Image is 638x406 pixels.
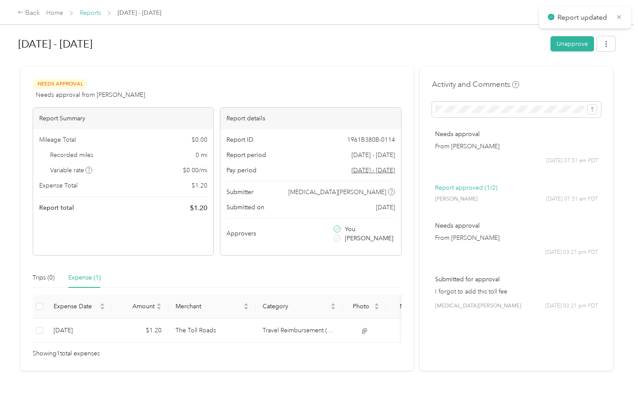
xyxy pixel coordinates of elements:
span: Pay period [226,166,257,175]
span: Variable rate [50,166,93,175]
span: Merchant [176,303,242,310]
span: Go to pay period [351,166,395,175]
span: 0 mi [196,150,207,160]
p: From [PERSON_NAME] [435,142,598,151]
span: Approvers [226,229,256,238]
span: Submitter [226,188,253,197]
span: [DATE] 03:21 pm PDT [545,249,598,256]
span: Photo [350,303,372,310]
p: Report approved (1/2) [435,183,598,192]
span: Needs approval from [PERSON_NAME] [36,90,145,99]
th: Photo [343,295,386,319]
td: The Toll Roads [169,319,256,343]
p: Needs approval [435,130,598,139]
span: caret-up [331,302,336,307]
h1: Aug 17 - 23, 2025 [18,34,544,55]
th: Merchant [169,295,256,319]
span: $ 0.00 / mi [183,166,207,175]
span: You [345,225,355,234]
span: Mileage Total [39,135,76,144]
span: Report ID [226,135,253,144]
span: 1961B380B-0114 [347,135,395,144]
button: Unapprove [550,36,594,51]
div: Back [17,8,40,18]
span: Showing 1 total expenses [33,349,100,358]
a: Home [46,9,63,17]
span: $ 0.00 [192,135,207,144]
span: [MEDICAL_DATA][PERSON_NAME] [288,188,386,197]
span: Recorded miles [50,150,93,160]
span: caret-up [156,302,162,307]
span: [PERSON_NAME] [435,195,478,203]
span: [DATE] - [DATE] [118,8,161,17]
span: Submitted on [226,203,264,212]
span: Needs Approval [33,79,88,89]
span: Category [263,303,329,310]
span: Expense Date [54,303,98,310]
p: Report updated [557,12,610,23]
div: Expense (1) [68,273,101,283]
p: I forgot to add this toll fee [435,287,598,296]
span: caret-up [243,302,249,307]
span: Expense Total [39,181,78,190]
th: Expense Date [47,295,112,319]
span: [DATE] 03:21 pm PDT [545,302,598,310]
span: [PERSON_NAME] [345,234,393,243]
td: $1.20 [112,319,169,343]
span: $ 1.20 [192,181,207,190]
td: 8-22-2025 [47,319,112,343]
span: [DATE] [376,203,395,212]
span: [DATE] 07:51 am PDT [546,157,598,165]
span: caret-down [374,306,379,311]
td: Travel Reimbursement (parking, Tolls, Etc) [256,319,343,343]
span: caret-down [331,306,336,311]
span: caret-up [374,302,379,307]
th: Notes [386,295,430,319]
span: caret-up [100,302,105,307]
p: Submitted for approval [435,275,598,284]
p: Needs approval [435,221,598,230]
div: Report Summary [33,108,213,129]
span: Report period [226,150,266,160]
span: Amount [119,303,155,310]
iframe: Everlance-gr Chat Button Frame [589,357,638,406]
span: [DATE] 07:51 am PDT [546,195,598,203]
span: [DATE] - [DATE] [351,150,395,160]
span: $ 1.20 [190,203,207,213]
h4: Activity and Comments [432,79,519,90]
th: Category [256,295,343,319]
span: caret-down [156,306,162,311]
div: Report details [220,108,401,129]
a: Reports [80,9,101,17]
th: Amount [112,295,169,319]
span: caret-down [243,306,249,311]
span: [MEDICAL_DATA][PERSON_NAME] [435,302,521,310]
div: Trips (0) [33,273,54,283]
span: Report total [39,203,74,212]
p: From [PERSON_NAME] [435,233,598,242]
span: caret-down [100,306,105,311]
